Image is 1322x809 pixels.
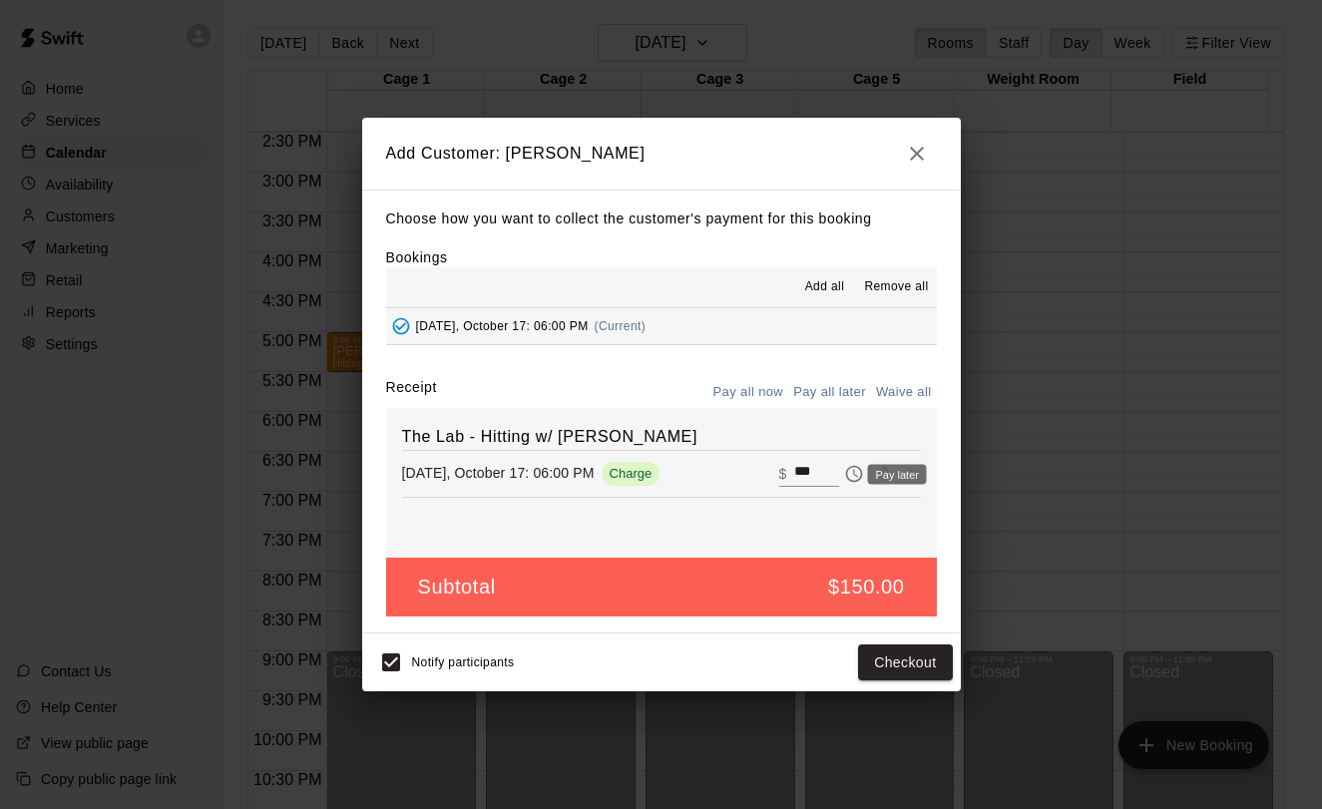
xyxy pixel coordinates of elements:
[871,377,937,408] button: Waive all
[386,206,937,231] p: Choose how you want to collect the customer's payment for this booking
[899,459,929,489] button: Remove
[386,308,937,345] button: Added - Collect Payment[DATE], October 17: 06:00 PM(Current)
[402,424,921,450] h6: The Lab - Hitting w/ [PERSON_NAME]
[792,271,856,303] button: Add all
[864,277,928,297] span: Remove all
[708,377,789,408] button: Pay all now
[805,277,845,297] span: Add all
[402,463,595,483] p: [DATE], October 17: 06:00 PM
[386,377,437,408] label: Receipt
[595,319,647,333] span: (Current)
[386,249,448,265] label: Bookings
[858,644,952,681] button: Checkout
[779,464,787,484] p: $
[416,319,589,333] span: [DATE], October 17: 06:00 PM
[839,464,869,481] span: Pay later
[386,311,416,341] button: Added - Collect Payment
[362,118,961,190] h2: Add Customer: [PERSON_NAME]
[828,574,905,601] h5: $150.00
[856,271,936,303] button: Remove all
[418,574,496,601] h5: Subtotal
[412,655,515,669] span: Notify participants
[602,466,661,481] span: Charge
[868,465,927,485] div: Pay later
[788,377,871,408] button: Pay all later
